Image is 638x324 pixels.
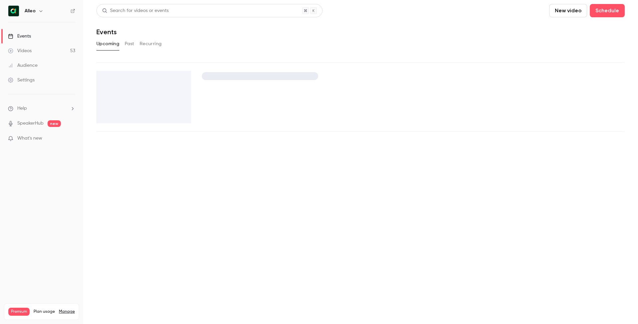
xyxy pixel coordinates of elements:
span: new [48,120,61,127]
a: Manage [59,309,75,314]
span: What's new [17,135,42,142]
img: Alleo [8,6,19,16]
div: Audience [8,62,38,69]
h6: Alleo [25,8,36,14]
span: Help [17,105,27,112]
div: Events [8,33,31,40]
div: Search for videos or events [102,7,169,14]
h1: Events [96,28,117,36]
button: Schedule [590,4,625,17]
a: SpeakerHub [17,120,44,127]
div: Videos [8,48,32,54]
button: Past [125,39,134,49]
button: Upcoming [96,39,119,49]
span: Plan usage [34,309,55,314]
button: New video [549,4,587,17]
li: help-dropdown-opener [8,105,75,112]
span: Premium [8,308,30,316]
button: Recurring [140,39,162,49]
div: Settings [8,77,35,83]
